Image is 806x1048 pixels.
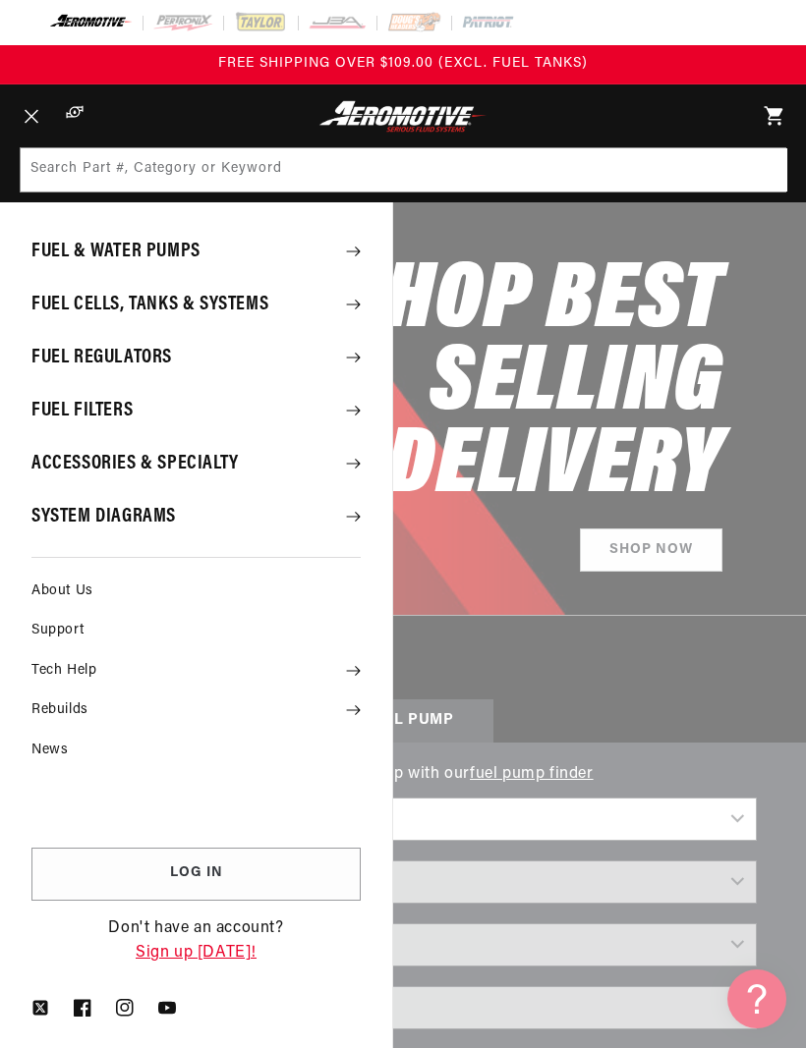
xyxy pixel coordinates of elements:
img: Aeromotive [316,100,489,133]
input: Search Part #, Category or Keyword [21,148,787,192]
a: Log in [31,848,361,901]
span: FREE SHIPPING OVER $109.00 (EXCL. FUEL TANKS) [218,56,588,71]
summary: Menu [10,84,53,147]
button: Search Part #, Category or Keyword [742,148,785,192]
p: Don't have an account? [31,916,361,966]
a: Sign up [DATE]! [136,945,257,961]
